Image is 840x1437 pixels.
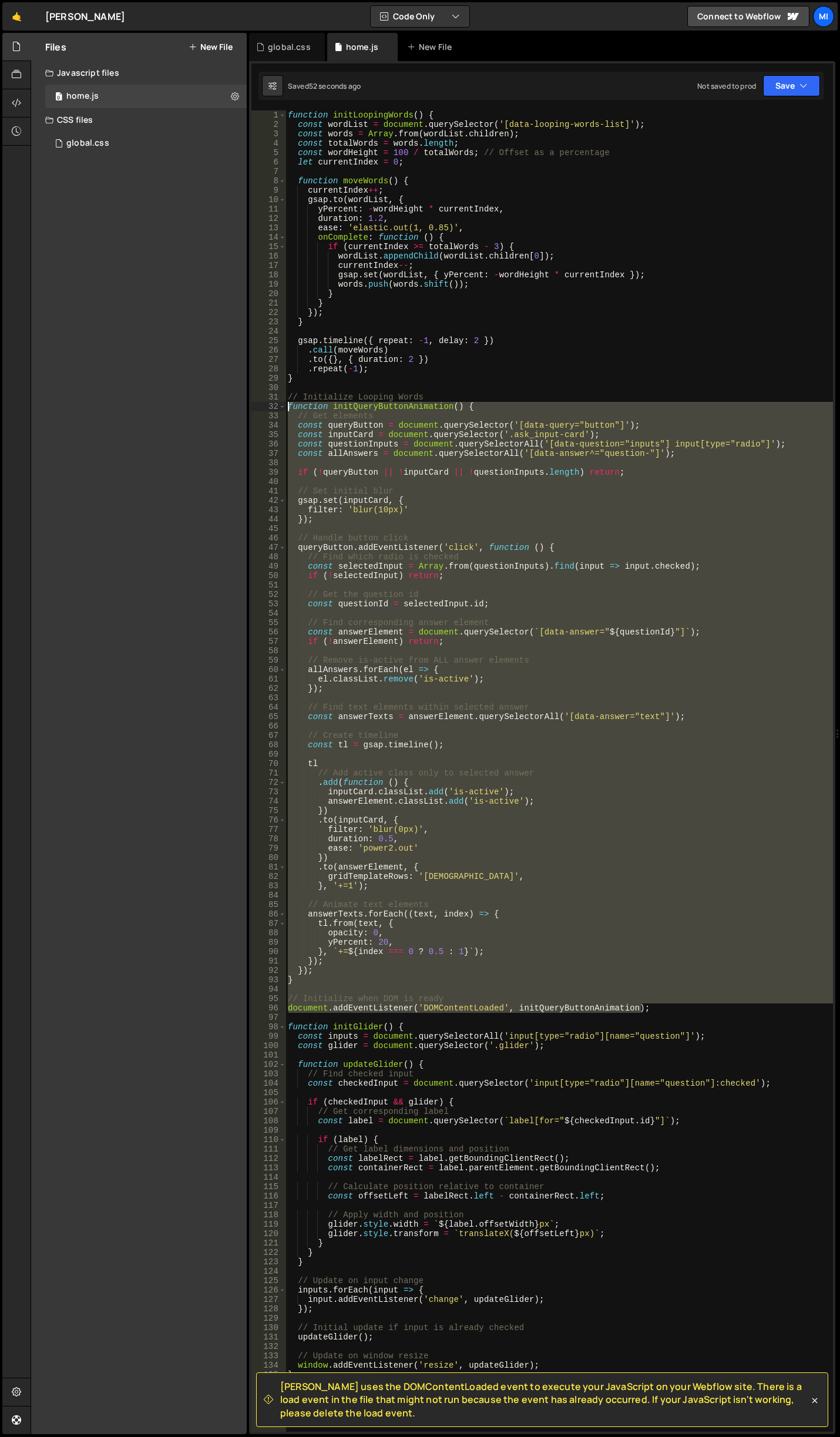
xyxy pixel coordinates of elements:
[251,1088,286,1097] div: 105
[697,81,756,91] div: Not saved to prod
[251,458,286,468] div: 38
[251,110,286,120] div: 1
[251,1126,286,1135] div: 109
[251,261,286,270] div: 17
[251,1032,286,1041] div: 99
[251,693,286,703] div: 63
[251,298,286,308] div: 21
[251,797,286,806] div: 74
[280,1380,809,1419] span: [PERSON_NAME] uses the DOMContentLoaded event to execute your JavaScript on your Webflow site. Th...
[251,402,286,411] div: 32
[251,223,286,233] div: 13
[251,1238,286,1248] div: 121
[251,1182,286,1191] div: 115
[251,533,286,543] div: 46
[687,6,809,27] a: Connect to Webflow
[407,41,456,53] div: New File
[251,1069,286,1079] div: 103
[66,91,99,102] div: home.js
[2,2,31,31] a: 🤙
[251,900,286,909] div: 85
[251,1408,286,1417] div: 139
[251,270,286,280] div: 18
[251,430,286,439] div: 35
[251,609,286,618] div: 54
[251,825,286,834] div: 77
[251,750,286,759] div: 69
[251,1163,286,1173] div: 113
[251,872,286,881] div: 82
[251,806,286,815] div: 75
[251,938,286,947] div: 89
[251,975,286,985] div: 93
[251,1022,286,1032] div: 98
[251,129,286,139] div: 3
[251,251,286,261] div: 16
[45,41,66,53] h2: Files
[251,176,286,186] div: 8
[251,1370,286,1379] div: 135
[251,327,286,336] div: 24
[251,1248,286,1257] div: 122
[251,1276,286,1285] div: 125
[251,637,286,646] div: 57
[31,108,247,132] div: CSS files
[251,985,286,994] div: 94
[268,41,311,53] div: global.css
[45,85,247,108] div: 16715/45689.js
[251,289,286,298] div: 20
[251,421,286,430] div: 34
[251,599,286,609] div: 53
[288,81,361,91] div: Saved
[251,167,286,176] div: 7
[251,1210,286,1220] div: 118
[251,1351,286,1361] div: 133
[45,9,125,23] div: [PERSON_NAME]
[251,1229,286,1238] div: 120
[251,787,286,797] div: 73
[55,93,62,102] span: 0
[251,392,286,402] div: 31
[251,618,286,627] div: 55
[251,778,286,787] div: 72
[251,1079,286,1088] div: 104
[251,411,286,421] div: 33
[251,1201,286,1210] div: 117
[251,374,286,383] div: 29
[251,336,286,345] div: 25
[251,148,286,157] div: 5
[251,740,286,750] div: 68
[251,891,286,900] div: 84
[251,486,286,496] div: 41
[251,477,286,486] div: 40
[251,1361,286,1370] div: 134
[251,157,286,167] div: 6
[251,928,286,938] div: 88
[251,1295,286,1304] div: 127
[251,1267,286,1276] div: 124
[251,186,286,195] div: 9
[251,1107,286,1116] div: 107
[251,721,286,731] div: 66
[251,505,286,515] div: 43
[251,1013,286,1022] div: 97
[251,627,286,637] div: 56
[251,919,286,928] div: 87
[251,1003,286,1013] div: 96
[251,703,286,712] div: 64
[251,712,286,721] div: 65
[813,6,834,27] a: Mi
[251,308,286,317] div: 22
[251,345,286,355] div: 26
[251,580,286,590] div: 51
[251,214,286,223] div: 12
[251,853,286,862] div: 80
[251,768,286,778] div: 71
[251,552,286,562] div: 48
[251,815,286,825] div: 76
[251,1191,286,1201] div: 116
[251,966,286,975] div: 92
[189,42,233,52] button: New File
[251,1116,286,1126] div: 108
